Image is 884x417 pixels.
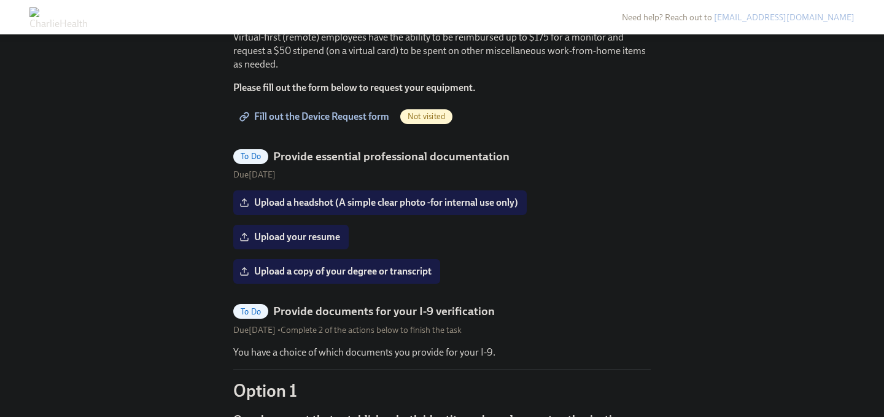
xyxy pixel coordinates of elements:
a: Fill out the Device Request form [233,104,398,129]
span: Friday, August 22nd 2025, 9:00 am [233,170,276,180]
span: Upload a copy of your degree or transcript [242,265,432,278]
a: To DoProvide essential professional documentationDue[DATE] [233,149,651,181]
span: Fill out the Device Request form [242,111,389,123]
label: Upload your resume [233,225,349,249]
h5: Provide essential professional documentation [273,149,510,165]
p: Option 1 [233,380,651,402]
label: Upload a copy of your degree or transcript [233,259,440,284]
span: Friday, August 22nd 2025, 9:00 am [233,325,277,335]
h5: Provide documents for your I-9 verification [273,303,495,319]
span: Upload a headshot (A simple clear photo -for internal use only) [242,197,518,209]
span: Upload your resume [242,231,340,243]
p: You have a choice of which documents you provide for your I-9. [233,346,651,359]
img: CharlieHealth [29,7,88,27]
span: To Do [233,307,268,316]
span: Need help? Reach out to [622,12,855,23]
span: Not visited [400,112,452,121]
div: • Complete 2 of the actions below to finish the task [233,324,462,336]
a: To DoProvide documents for your I-9 verificationDue[DATE] •Complete 2 of the actions below to fin... [233,303,651,336]
strong: Please fill out the form below to request your equipment. [233,82,476,93]
a: [EMAIL_ADDRESS][DOMAIN_NAME] [714,12,855,23]
p: Virtual-first (remote) employees have the ability to be reimbursed up to $175 for a monitor and r... [233,31,651,71]
label: Upload a headshot (A simple clear photo -for internal use only) [233,190,527,215]
span: To Do [233,152,268,161]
